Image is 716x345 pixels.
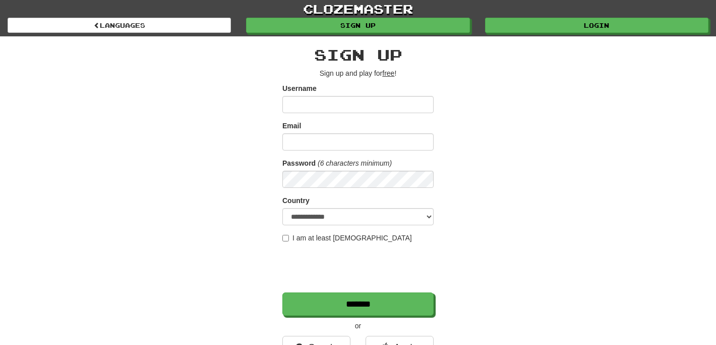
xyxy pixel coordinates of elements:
a: Login [485,18,708,33]
u: free [382,69,394,77]
label: Country [282,195,310,206]
a: Sign up [246,18,469,33]
label: Password [282,158,316,168]
input: I am at least [DEMOGRAPHIC_DATA] [282,235,289,241]
h2: Sign up [282,46,434,63]
label: I am at least [DEMOGRAPHIC_DATA] [282,233,412,243]
p: or [282,321,434,331]
iframe: reCAPTCHA [282,248,436,287]
label: Username [282,83,317,93]
a: Languages [8,18,231,33]
em: (6 characters minimum) [318,159,392,167]
label: Email [282,121,301,131]
p: Sign up and play for ! [282,68,434,78]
